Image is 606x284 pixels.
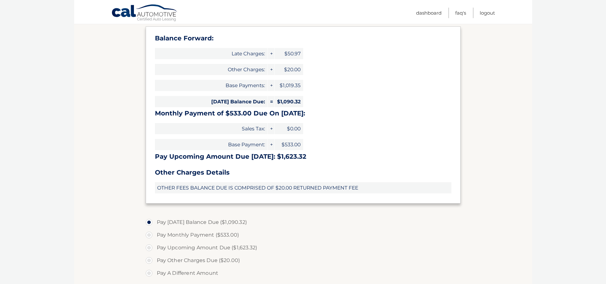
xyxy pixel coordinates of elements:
span: + [268,64,274,75]
label: Pay Other Charges Due ($20.00) [146,254,461,267]
label: Pay [DATE] Balance Due ($1,090.32) [146,216,461,229]
label: Pay Monthly Payment ($533.00) [146,229,461,241]
span: Late Charges: [155,48,268,59]
span: $1,019.35 [275,80,303,91]
span: + [268,139,274,150]
h3: Other Charges Details [155,169,451,177]
span: Sales Tax: [155,123,268,134]
h3: Pay Upcoming Amount Due [DATE]: $1,623.32 [155,153,451,161]
span: $1,090.32 [275,96,303,107]
span: $20.00 [275,64,303,75]
span: = [268,96,274,107]
h3: Monthly Payment of $533.00 Due On [DATE]: [155,109,451,117]
span: + [268,80,274,91]
label: Pay Upcoming Amount Due ($1,623.32) [146,241,461,254]
label: Pay A Different Amount [146,267,461,280]
a: Dashboard [416,8,442,18]
h3: Balance Forward: [155,34,451,42]
span: OTHER FEES BALANCE DUE IS COMPRISED OF $20.00 RETURNED PAYMENT FEE [155,182,451,193]
span: + [268,123,274,134]
span: Base Payments: [155,80,268,91]
span: Base Payment: [155,139,268,150]
a: Logout [480,8,495,18]
span: [DATE] Balance Due: [155,96,268,107]
a: FAQ's [455,8,466,18]
a: Cal Automotive [111,4,178,23]
span: Other Charges: [155,64,268,75]
span: + [268,48,274,59]
span: $533.00 [275,139,303,150]
span: $50.97 [275,48,303,59]
span: $0.00 [275,123,303,134]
